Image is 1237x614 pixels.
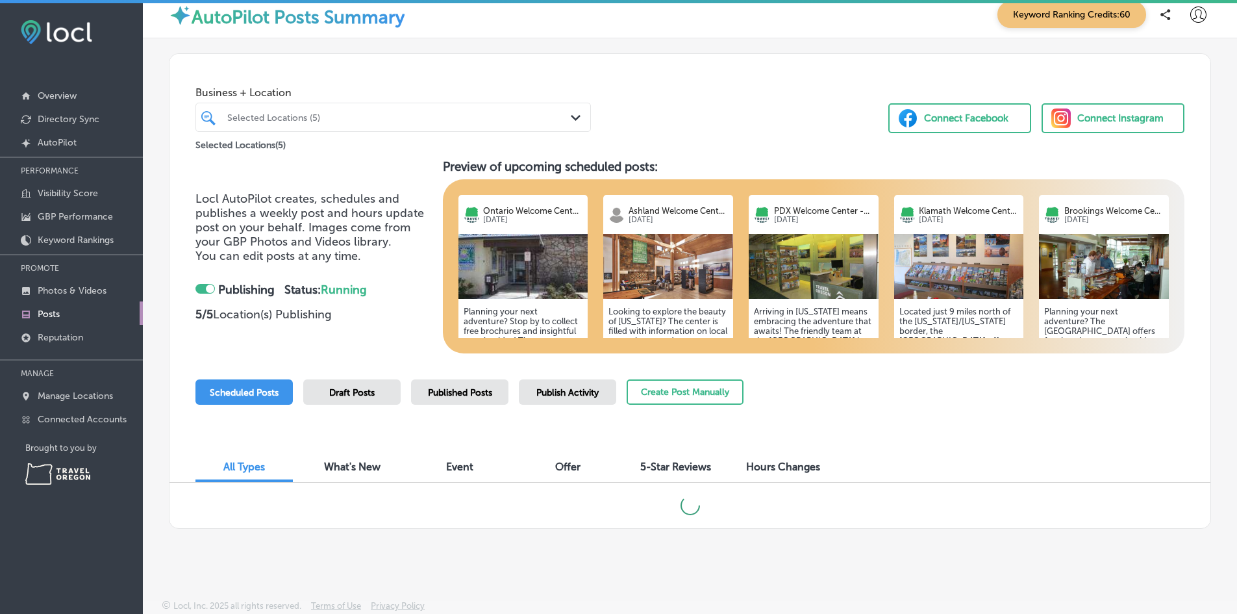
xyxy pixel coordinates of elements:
[919,216,1018,224] p: [DATE]
[754,207,770,223] img: logo
[608,307,728,443] h5: Looking to explore the beauty of [US_STATE]? The center is filled with information on local attra...
[464,307,583,443] h5: Planning your next adventure? Stop by to collect free brochures and insightful travel guides! The...
[38,285,106,296] p: Photos & Videos
[21,20,92,44] img: fda3e92497d09a02dc62c9cd864e3231.png
[195,249,361,263] span: You can edit posts at any time.
[38,90,77,101] p: Overview
[894,234,1024,299] img: 1613683756image_ed22660d-f23d-4cb3-9bff-4383174cbfd1.jpg
[1044,207,1060,223] img: logo
[428,387,492,398] span: Published Posts
[555,461,581,473] span: Offer
[1044,307,1164,453] h5: Planning your next adventure? The [GEOGRAPHIC_DATA] offers free brochures, travel guides, and exp...
[536,387,599,398] span: Publish Activity
[1039,234,1169,299] img: 1621964943image_b891340d-3afb-4af0-aaf6-0db5daf1e1bc.jpg
[284,283,367,297] strong: Status:
[888,103,1031,133] button: Connect Facebook
[38,414,127,425] p: Connected Accounts
[629,206,728,216] p: Ashland Welcome Cent...
[38,137,77,148] p: AutoPilot
[919,206,1018,216] p: Klamath Welcome Cent...
[329,387,375,398] span: Draft Posts
[227,112,572,123] div: Selected Locations (5)
[899,207,916,223] img: logo
[173,601,301,611] p: Locl, Inc. 2025 all rights reserved.
[38,332,83,343] p: Reputation
[1064,216,1164,224] p: [DATE]
[218,283,275,297] strong: Publishing
[443,159,1184,174] h3: Preview of upcoming scheduled posts:
[446,461,473,473] span: Event
[195,134,286,151] p: Selected Locations ( 5 )
[25,443,143,453] p: Brought to you by
[746,461,820,473] span: Hours Changes
[195,307,432,322] p: Location(s) Publishing
[25,463,90,485] img: Travel Oregon
[321,283,367,297] span: Running
[754,307,873,453] h5: Arriving in [US_STATE] means embracing the adventure that awaits! The friendly team at the [GEOGR...
[38,188,98,199] p: Visibility Score
[464,207,480,223] img: logo
[192,6,405,28] label: AutoPilot Posts Summary
[899,307,1019,453] h5: Located just 9 miles north of the [US_STATE]/[US_STATE] border, the [GEOGRAPHIC_DATA] offers a co...
[324,461,381,473] span: What's New
[38,114,99,125] p: Directory Sync
[195,307,213,322] strong: 5 / 5
[483,216,582,224] p: [DATE]
[608,207,625,223] img: logo
[169,4,192,27] img: autopilot-icon
[997,1,1146,28] span: Keyword Ranking Credits: 60
[458,234,588,299] img: 1621964870image_39a6e415-1eea-4762-bcd4-5fea8382f2d8.jpg
[38,211,113,222] p: GBP Performance
[38,390,113,402] p: Manage Locations
[640,461,711,473] span: 5-Star Reviews
[483,206,582,216] p: Ontario Welcome Cent...
[1077,109,1164,128] div: Connect Instagram
[210,387,279,398] span: Scheduled Posts
[603,234,733,299] img: cda7065a-4fba-4870-b398-3455dc14f9fdAshlandOregonWelcomeCenter_06.jpg
[38,235,114,246] p: Keyword Rankings
[1042,103,1184,133] button: Connect Instagram
[223,461,265,473] span: All Types
[629,216,728,224] p: [DATE]
[924,109,1008,128] div: Connect Facebook
[1064,206,1164,216] p: Brookings Welcome Ce...
[38,309,60,320] p: Posts
[627,379,743,405] button: Create Post Manually
[774,206,873,216] p: PDX Welcome Center -...
[195,86,591,99] span: Business + Location
[195,192,424,249] span: Locl AutoPilot creates, schedules and publishes a weekly post and hours update post on your behal...
[774,216,873,224] p: [DATE]
[749,234,879,299] img: 1613656456image_16c657b7-27ff-4110-b929-d8a7741a4bb9.jpg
